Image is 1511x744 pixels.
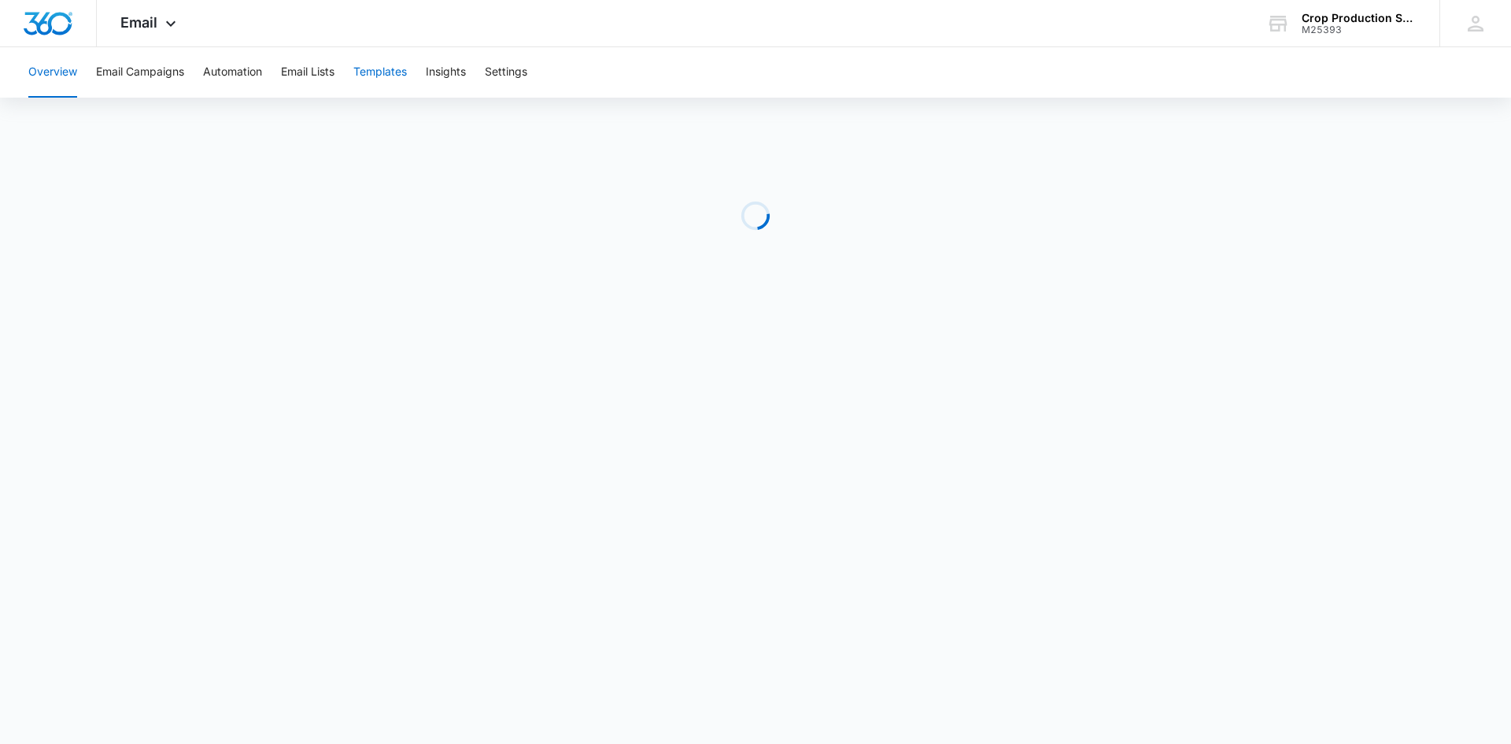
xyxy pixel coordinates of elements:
[353,47,407,98] button: Templates
[1302,12,1417,24] div: account name
[281,47,334,98] button: Email Lists
[28,47,77,98] button: Overview
[485,47,527,98] button: Settings
[203,47,262,98] button: Automation
[120,14,157,31] span: Email
[426,47,466,98] button: Insights
[1302,24,1417,35] div: account id
[96,47,184,98] button: Email Campaigns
